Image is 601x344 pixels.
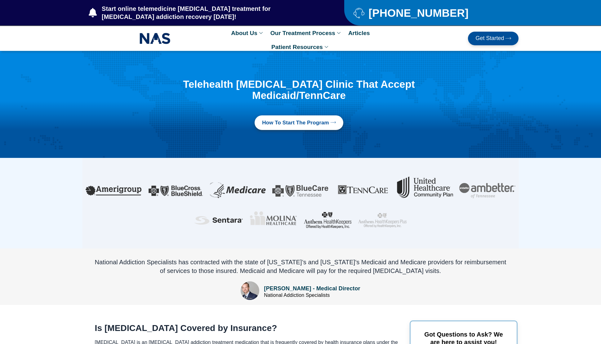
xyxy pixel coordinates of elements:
[228,26,267,40] a: About Us
[241,281,259,300] img: national addictiion specialists suboxone doctors dr chad elkin
[264,293,360,298] div: National Addiction Specialists
[264,284,360,293] div: [PERSON_NAME] - Medical Director
[397,176,453,198] img: UHC Logo
[367,9,468,17] span: [PHONE_NUMBER]
[249,211,297,226] img: molina healthcare logo
[89,5,319,21] a: Start online telemedicine [MEDICAL_DATA] treatment for [MEDICAL_DATA] addiction recovery [DATE]!
[86,186,142,195] img: online-suboxone-doctors-that-accepts-amerigroup
[354,7,503,18] a: [PHONE_NUMBER]
[345,26,373,40] a: Articles
[100,5,319,21] span: Start online telemedicine [MEDICAL_DATA] treatment for [MEDICAL_DATA] addiction recovery [DATE]!
[335,176,391,204] img: TennCare logo
[141,79,456,101] h1: Telehealth [MEDICAL_DATA] Clinic That Accept Medicaid/TennCare
[272,185,328,197] img: online-suboxone-doctors-that-accepts-bluecare
[459,183,515,198] img: ambetter insurance of tennessee for opioid addiction
[468,32,519,45] a: Get Started
[140,31,171,46] img: NAS_email_signature-removebg-preview.png
[148,183,204,198] img: online-suboxone-doctors-that-accepts-bluecross-blueshield
[262,119,329,127] span: How to Start the program
[210,182,266,199] img: online-suboxone-doctors-that-accepts-medicare
[267,26,345,40] a: Our Treatment Process
[95,258,506,275] div: National Addiction Specialists has contracted with the state of [US_STATE]’s and [US_STATE]'s Med...
[268,40,333,54] a: Patient Resources
[475,35,504,42] span: Get Started
[95,323,400,333] h2: Is [MEDICAL_DATA] Covered by Insurance?
[255,115,343,130] a: How to Start the program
